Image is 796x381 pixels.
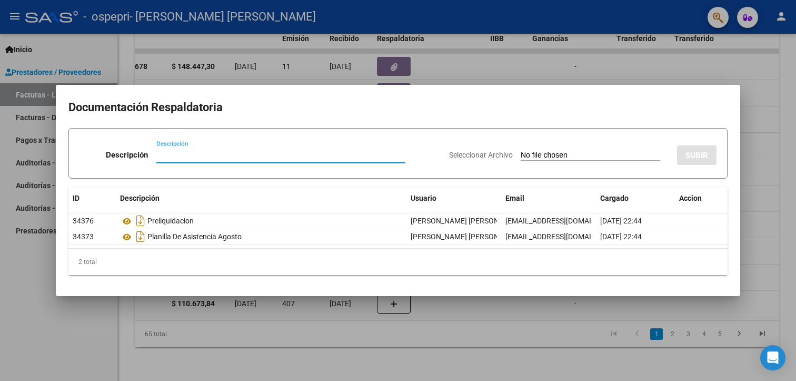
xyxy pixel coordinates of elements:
span: [DATE] 22:44 [600,217,642,225]
span: Seleccionar Archivo [449,151,513,159]
datatable-header-cell: Usuario [406,187,501,210]
span: [EMAIL_ADDRESS][DOMAIN_NAME] [505,217,622,225]
h2: Documentación Respaldatoria [68,97,728,118]
span: [PERSON_NAME] [PERSON_NAME] [411,232,525,241]
span: SUBIR [685,151,708,160]
span: ID [73,194,79,202]
span: Accion [679,194,702,202]
span: Descripción [120,194,160,202]
datatable-header-cell: Descripción [116,187,406,210]
div: Open Intercom Messenger [760,345,785,370]
button: SUBIR [677,145,717,165]
div: 2 total [68,249,728,275]
span: [PERSON_NAME] [PERSON_NAME] [411,217,525,225]
datatable-header-cell: Cargado [596,187,675,210]
div: Planilla De Asistencia Agosto [120,228,402,245]
datatable-header-cell: ID [68,187,116,210]
span: Email [505,194,524,202]
p: Descripción [106,149,148,161]
datatable-header-cell: Email [501,187,596,210]
datatable-header-cell: Accion [675,187,728,210]
span: Usuario [411,194,436,202]
span: [DATE] 22:44 [600,232,642,241]
span: 34373 [73,232,94,241]
i: Descargar documento [134,228,147,245]
span: 34376 [73,217,94,225]
span: [EMAIL_ADDRESS][DOMAIN_NAME] [505,232,622,241]
div: Preliquidacion [120,212,402,229]
i: Descargar documento [134,212,147,229]
span: Cargado [600,194,629,202]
